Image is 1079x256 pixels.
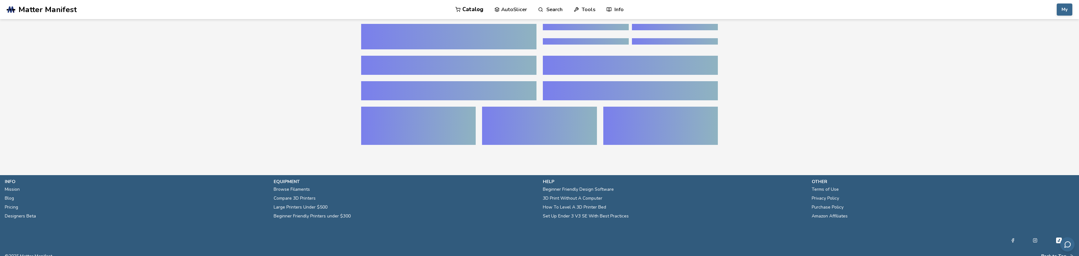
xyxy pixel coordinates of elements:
a: Privacy Policy [812,194,839,203]
a: Instagram [1033,237,1037,244]
a: Set Up Ender 3 V3 SE With Best Practices [543,212,629,221]
a: Amazon Affiliates [812,212,848,221]
a: Beginner Friendly Design Software [543,185,614,194]
p: info [5,178,267,185]
a: Browse Filaments [274,185,310,194]
a: Purchase Policy [812,203,844,212]
a: 3D Print Without A Computer [543,194,602,203]
p: help [543,178,805,185]
a: Terms of Use [812,185,839,194]
a: Mission [5,185,20,194]
a: How To Level A 3D Printer Bed [543,203,606,212]
p: other [812,178,1074,185]
a: Beginner Friendly Printers under $300 [274,212,351,221]
button: Send feedback via email [1060,237,1075,252]
p: equipment [274,178,536,185]
a: Blog [5,194,14,203]
span: Matter Manifest [18,5,77,14]
a: Tiktok [1055,237,1063,244]
a: Compare 3D Printers [274,194,316,203]
a: Facebook [1011,237,1015,244]
a: Designers Beta [5,212,36,221]
a: Pricing [5,203,18,212]
button: My [1057,4,1072,16]
a: Large Printers Under $500 [274,203,327,212]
